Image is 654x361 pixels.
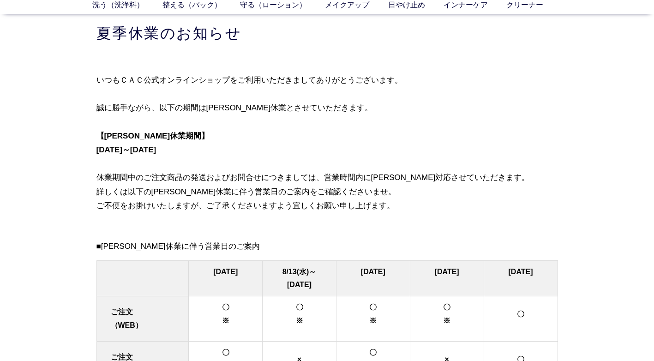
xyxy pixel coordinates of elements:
[96,239,558,254] p: ■[PERSON_NAME]休業に伴う営業日のご案内
[484,296,558,342] td: 〇
[96,132,210,154] span: 【[PERSON_NAME]休業期間】 [DATE]～[DATE]
[96,73,558,214] p: いつもＣＡＣ公式オンラインショップをご利用いただきましてありがとうございます。 誠に勝手ながら、以下の期間は[PERSON_NAME]休業とさせていただきます。 休業期間中のご注文商品の発送およ...
[410,260,484,296] th: [DATE]
[96,296,189,342] th: ご注文 （WEB）
[336,296,410,342] td: 〇 ※
[96,24,558,43] h1: 夏季休業のお知らせ
[336,260,410,296] th: [DATE]
[189,260,263,296] th: [DATE]
[263,260,336,296] th: 8/13(水)～ [DATE]
[263,296,336,342] td: 〇 ※
[410,296,484,342] td: 〇 ※
[189,296,263,342] td: 〇 ※
[484,260,558,296] th: [DATE]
